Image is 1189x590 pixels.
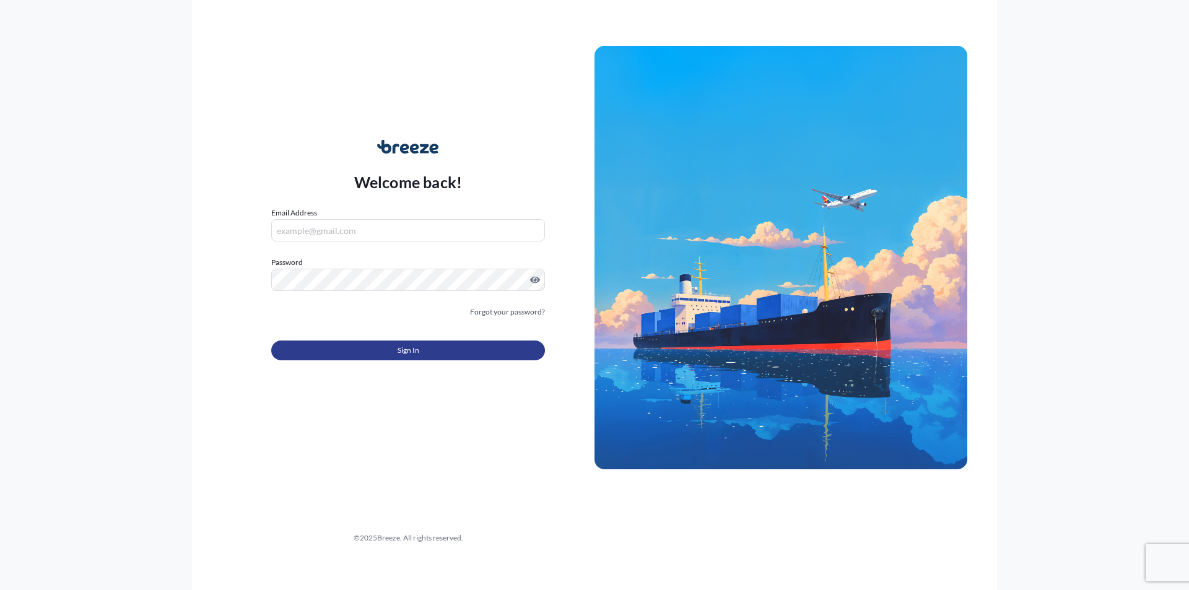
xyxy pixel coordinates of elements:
[271,256,545,269] label: Password
[271,341,545,360] button: Sign In
[354,172,463,192] p: Welcome back!
[530,275,540,285] button: Show password
[222,532,594,544] div: © 2025 Breeze. All rights reserved.
[271,219,545,241] input: example@gmail.com
[594,46,967,469] img: Ship illustration
[470,306,545,318] a: Forgot your password?
[271,207,317,219] label: Email Address
[398,344,419,357] span: Sign In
